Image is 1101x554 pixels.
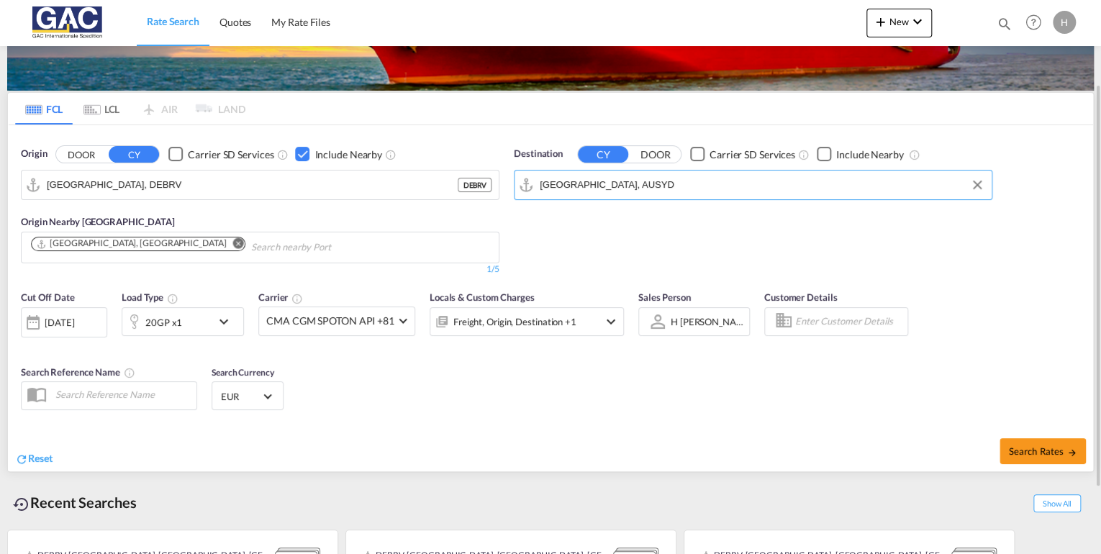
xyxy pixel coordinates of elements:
[266,314,394,328] span: CMA CGM SPOTON API +81
[602,313,620,330] md-icon: icon-chevron-down
[1021,10,1046,35] span: Help
[212,367,274,378] span: Search Currency
[21,216,175,227] span: Origin Nearby [GEOGRAPHIC_DATA]
[147,15,199,27] span: Rate Search
[28,452,53,464] span: Reset
[145,312,182,332] div: 20GP x1
[997,16,1012,37] div: icon-magnify
[15,93,245,124] md-pagination-wrapper: Use the left and right arrow keys to navigate between tabs
[21,291,75,303] span: Cut Off Date
[836,147,904,162] div: Include Nearby
[122,291,178,303] span: Load Type
[29,232,394,259] md-chips-wrap: Chips container. Use arrow keys to select chips.
[271,16,330,28] span: My Rate Files
[168,147,273,162] md-checkbox: Checkbox No Ink
[385,149,397,160] md-icon: Unchecked: Ignores neighbouring ports when fetching rates.Checked : Includes neighbouring ports w...
[314,147,382,162] div: Include Nearby
[122,307,244,336] div: 20GP x1icon-chevron-down
[7,486,142,519] div: Recent Searches
[1067,448,1077,458] md-icon: icon-arrow-right
[21,366,135,378] span: Search Reference Name
[638,291,691,303] span: Sales Person
[540,174,984,196] input: Search by Port
[21,147,47,161] span: Origin
[690,147,795,162] md-checkbox: Checkbox No Ink
[56,146,107,163] button: DOOR
[764,291,837,303] span: Customer Details
[21,307,107,337] div: [DATE]
[515,171,992,199] md-input-container: Sydney, AUSYD
[291,293,303,304] md-icon: The selected Trucker/Carrierwill be displayed in the rate results If the rates are from another f...
[872,13,889,30] md-icon: icon-plus 400-fg
[188,147,273,162] div: Carrier SD Services
[1021,10,1053,36] div: Help
[251,236,388,259] input: Chips input.
[908,149,920,160] md-icon: Unchecked: Ignores neighbouring ports when fetching rates.Checked : Includes neighbouring ports w...
[817,147,904,162] md-checkbox: Checkbox No Ink
[124,367,135,378] md-icon: Your search will be saved by the below given name
[1053,11,1076,34] div: H
[109,146,159,163] button: CY
[15,453,28,466] md-icon: icon-refresh
[430,307,624,336] div: Freight Origin Destination Factory Stuffingicon-chevron-down
[221,390,261,403] span: EUR
[73,93,130,124] md-tab-item: LCL
[47,174,458,196] input: Search by Port
[866,9,932,37] button: icon-plus 400-fgNewicon-chevron-down
[630,146,681,163] button: DOOR
[219,386,276,407] md-select: Select Currency: € EUREuro
[1033,494,1081,512] span: Show All
[45,316,74,329] div: [DATE]
[223,237,245,252] button: Remove
[36,237,226,250] div: Hamburg, DEHAM
[215,313,240,330] md-icon: icon-chevron-down
[1008,445,1077,457] span: Search Rates
[13,496,30,513] md-icon: icon-backup-restore
[710,147,795,162] div: Carrier SD Services
[872,16,926,27] span: New
[276,149,288,160] md-icon: Unchecked: Search for CY (Container Yard) services for all selected carriers.Checked : Search for...
[295,147,382,162] md-checkbox: Checkbox No Ink
[8,125,1093,472] div: Origin DOOR CY Checkbox No InkUnchecked: Search for CY (Container Yard) services for all selected...
[430,291,535,303] span: Locals & Custom Charges
[997,16,1012,32] md-icon: icon-magnify
[578,146,628,163] button: CY
[458,178,491,192] div: DEBRV
[798,149,810,160] md-icon: Unchecked: Search for CY (Container Yard) services for all selected carriers.Checked : Search for...
[453,312,576,332] div: Freight Origin Destination Factory Stuffing
[167,293,178,304] md-icon: icon-information-outline
[21,335,32,355] md-datepicker: Select
[966,174,988,196] button: Clear Input
[22,171,499,199] md-input-container: Bremerhaven, DEBRV
[15,451,53,467] div: icon-refreshReset
[15,93,73,124] md-tab-item: FCL
[671,316,753,327] div: H [PERSON_NAME]
[795,311,903,332] input: Enter Customer Details
[486,263,499,276] div: 1/5
[219,16,251,28] span: Quotes
[1000,438,1086,464] button: Search Ratesicon-arrow-right
[258,291,303,303] span: Carrier
[669,311,746,332] md-select: Sales Person: H menze
[514,147,563,161] span: Destination
[22,6,119,39] img: 9f305d00dc7b11eeb4548362177db9c3.png
[36,237,229,250] div: Press delete to remove this chip.
[48,383,196,405] input: Search Reference Name
[909,13,926,30] md-icon: icon-chevron-down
